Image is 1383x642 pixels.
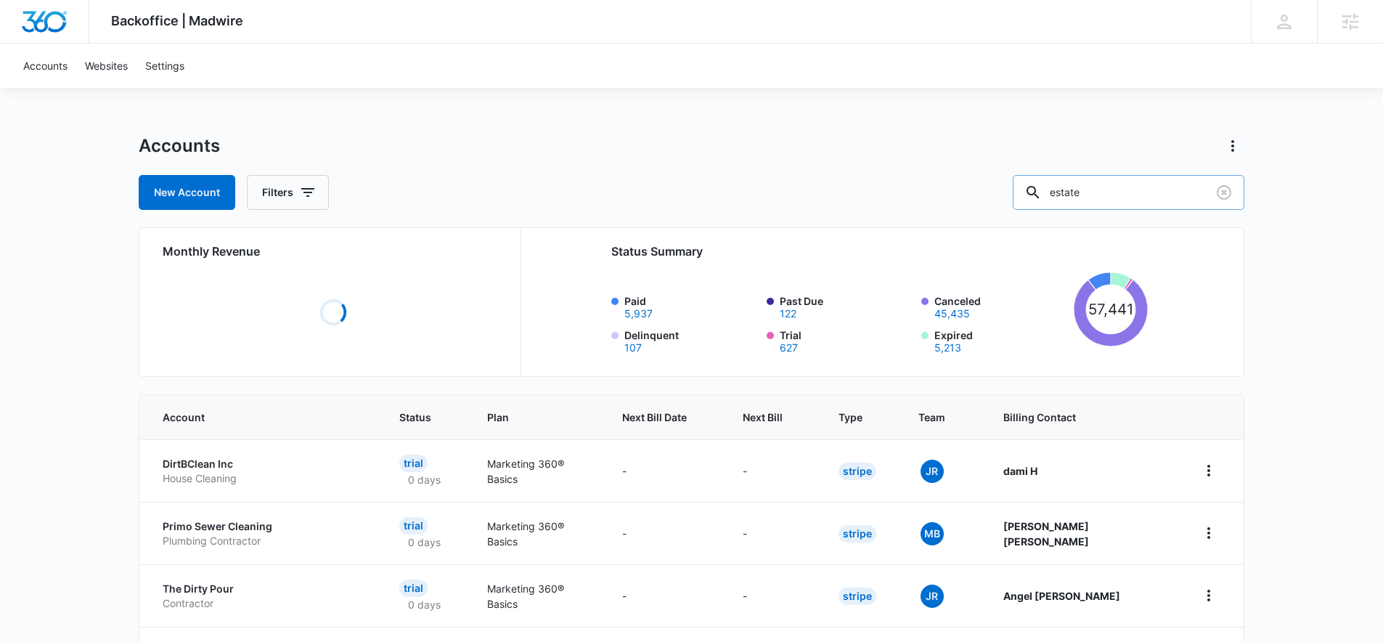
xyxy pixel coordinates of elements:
[1197,584,1220,607] button: home
[163,519,364,534] p: Primo Sewer Cleaning
[1221,134,1244,158] button: Actions
[725,502,821,564] td: -
[1197,521,1220,545] button: home
[399,580,428,597] div: Trial
[399,455,428,472] div: Trial
[839,525,876,543] div: Stripe
[15,44,76,88] a: Accounts
[743,410,783,425] span: Next Bill
[725,564,821,627] td: -
[163,582,364,596] p: The Dirty Pour
[399,410,431,425] span: Status
[1003,410,1162,425] span: Billing Contact
[111,13,243,28] span: Backoffice | Madwire
[934,328,1068,353] label: Expired
[163,243,503,260] h2: Monthly Revenue
[1088,300,1133,318] tspan: 57,441
[1197,459,1220,482] button: home
[163,534,364,548] p: Plumbing Contractor
[136,44,193,88] a: Settings
[839,463,876,480] div: Stripe
[1003,520,1089,548] strong: [PERSON_NAME] [PERSON_NAME]
[76,44,136,88] a: Websites
[605,439,725,502] td: -
[399,517,428,535] div: Trial
[1212,181,1236,204] button: Clear
[921,460,944,483] span: JR
[163,582,364,610] a: The Dirty PourContractor
[247,175,329,210] button: Filters
[1003,590,1120,602] strong: Angel [PERSON_NAME]
[139,175,235,210] a: New Account
[624,293,758,319] label: Paid
[163,519,364,548] a: Primo Sewer CleaningPlumbing Contractor
[399,597,449,612] p: 0 days
[780,328,913,353] label: Trial
[163,471,364,486] p: House Cleaning
[624,343,642,353] button: Delinquent
[921,522,944,545] span: MB
[487,581,587,611] p: Marketing 360® Basics
[921,585,944,608] span: JR
[839,588,876,605] div: Stripe
[487,519,587,549] p: Marketing 360® Basics
[399,472,449,487] p: 0 days
[934,309,970,319] button: Canceled
[725,439,821,502] td: -
[163,410,343,425] span: Account
[839,410,862,425] span: Type
[163,457,364,471] p: DirtBClean Inc
[139,135,220,157] h1: Accounts
[934,293,1068,319] label: Canceled
[780,343,798,353] button: Trial
[611,243,1148,260] h2: Status Summary
[780,309,796,319] button: Past Due
[487,456,587,487] p: Marketing 360® Basics
[934,343,961,353] button: Expired
[1003,465,1037,477] strong: dami H
[780,293,913,319] label: Past Due
[163,596,364,611] p: Contractor
[622,410,687,425] span: Next Bill Date
[605,564,725,627] td: -
[918,410,947,425] span: Team
[487,410,587,425] span: Plan
[605,502,725,564] td: -
[1013,175,1244,210] input: Search
[624,328,758,353] label: Delinquent
[624,309,653,319] button: Paid
[163,457,364,485] a: DirtBClean IncHouse Cleaning
[399,535,449,550] p: 0 days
